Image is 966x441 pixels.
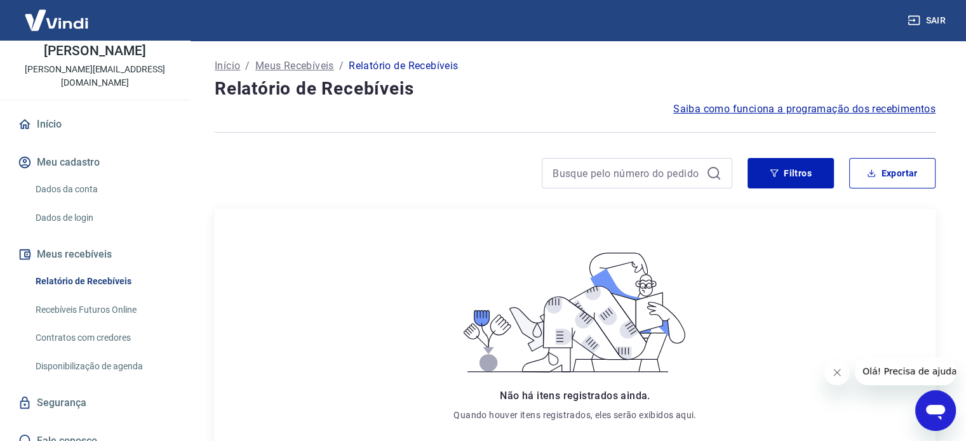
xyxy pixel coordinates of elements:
[255,58,334,74] a: Meus Recebíveis
[215,76,936,102] h4: Relatório de Recebíveis
[15,148,175,176] button: Meu cadastro
[453,409,696,421] p: Quando houver itens registrados, eles serão exibidos aqui.
[15,1,98,39] img: Vindi
[500,390,650,402] span: Não há itens registrados ainda.
[748,158,834,188] button: Filtros
[905,9,951,32] button: Sair
[10,63,180,89] p: [PERSON_NAME][EMAIL_ADDRESS][DOMAIN_NAME]
[349,58,458,74] p: Relatório de Recebíveis
[30,205,175,231] a: Dados de login
[8,9,107,19] span: Olá! Precisa de ajuda?
[849,158,936,188] button: Exportar
[673,102,936,117] a: Saiba como funciona a programação dos recebimentos
[30,176,175,202] a: Dados da conta
[30,268,175,294] a: Relatório de Recebíveis
[245,58,250,74] p: /
[15,240,175,268] button: Meus recebíveis
[339,58,344,74] p: /
[30,353,175,379] a: Disponibilização de agenda
[15,110,175,138] a: Início
[44,44,145,58] p: [PERSON_NAME]
[915,390,956,431] iframe: Botão para abrir a janela de mensagens
[215,58,240,74] a: Início
[15,389,175,417] a: Segurança
[30,325,175,351] a: Contratos com credores
[30,297,175,323] a: Recebíveis Futuros Online
[824,360,850,385] iframe: Fechar mensagem
[553,164,701,183] input: Busque pelo número do pedido
[855,357,956,385] iframe: Mensagem da empresa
